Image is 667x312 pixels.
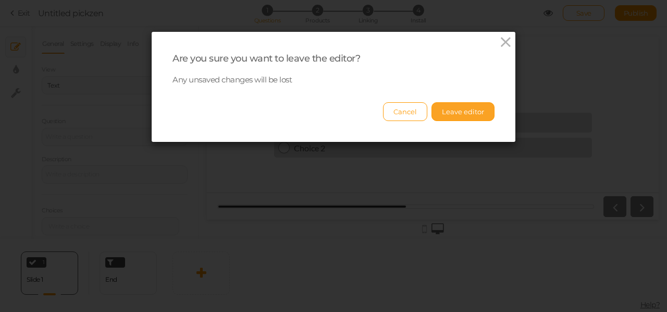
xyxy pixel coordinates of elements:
h1: Your question goes here [160,40,291,66]
p: Any unsaved changes will be lost [172,75,495,85]
div: Are you sure you want to leave the editor? [172,53,495,65]
button: Leave editor [431,102,495,121]
div: Choice 1 [83,81,381,91]
button: Cancel [383,102,427,121]
div: Choice 2 [83,106,381,116]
